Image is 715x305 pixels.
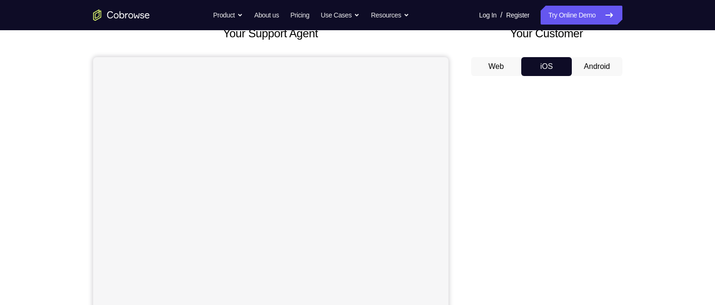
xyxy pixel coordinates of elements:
span: / [500,9,502,21]
a: Log In [479,6,497,25]
button: Web [471,57,522,76]
h2: Your Customer [471,25,622,42]
button: Product [213,6,243,25]
button: Use Cases [321,6,360,25]
a: Pricing [290,6,309,25]
a: Try Online Demo [541,6,622,25]
a: About us [254,6,279,25]
a: Register [506,6,529,25]
h2: Your Support Agent [93,25,448,42]
button: iOS [521,57,572,76]
button: Android [572,57,622,76]
button: Resources [371,6,409,25]
a: Go to the home page [93,9,150,21]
